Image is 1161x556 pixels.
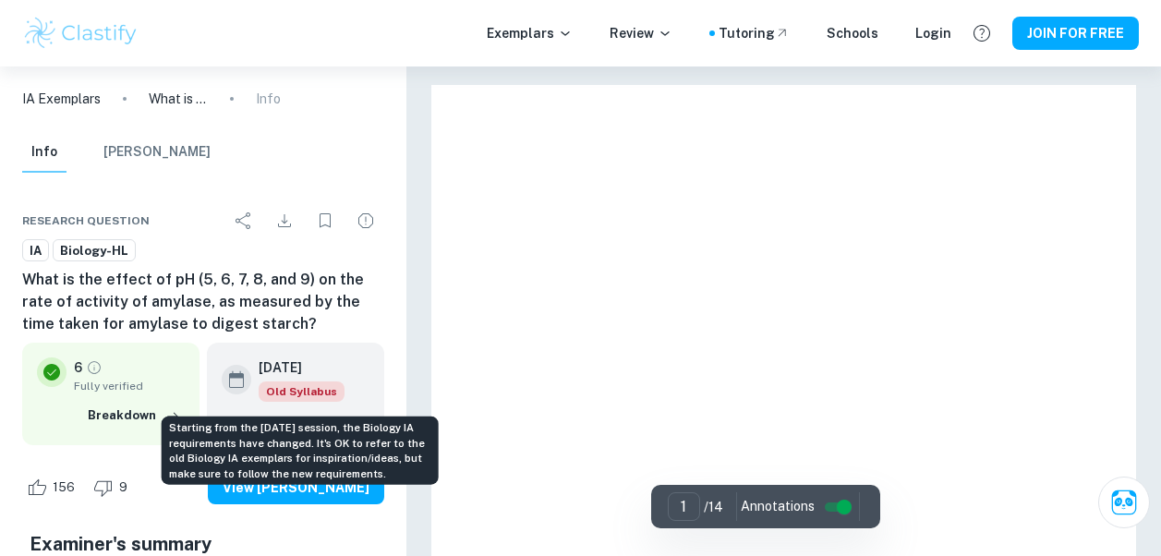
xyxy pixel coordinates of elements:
div: Like [22,473,85,502]
div: Starting from the May 2025 session, the Biology IA requirements have changed. It's OK to refer to... [259,381,345,402]
button: View [PERSON_NAME] [208,471,384,504]
span: Research question [22,212,150,229]
button: Breakdown [83,402,185,429]
img: Clastify logo [22,15,139,52]
button: Ask Clai [1098,477,1150,528]
p: Info [256,89,281,109]
span: Annotations [741,497,815,516]
div: Dislike [89,473,138,502]
span: Old Syllabus [259,381,345,402]
button: JOIN FOR FREE [1012,17,1139,50]
span: Fully verified [74,378,185,394]
div: Bookmark [307,202,344,239]
p: Review [610,23,672,43]
button: Help and Feedback [966,18,998,49]
p: 6 [74,357,82,378]
h6: What is the effect of pH (5, 6, 7, 8, and 9) on the rate of activity of amylase, as measured by t... [22,269,384,335]
div: Starting from the [DATE] session, the Biology IA requirements have changed. It's OK to refer to t... [162,417,439,485]
div: Report issue [347,202,384,239]
span: IA [23,242,48,260]
button: Info [22,132,67,173]
button: [PERSON_NAME] [103,132,211,173]
h6: [DATE] [259,357,330,378]
a: IA Exemplars [22,89,101,109]
p: / 14 [704,497,723,517]
a: Biology-HL [53,239,136,262]
a: Schools [827,23,878,43]
span: 9 [109,478,138,497]
div: Share [225,202,262,239]
a: IA [22,239,49,262]
p: Exemplars [487,23,573,43]
a: Login [915,23,951,43]
span: 156 [42,478,85,497]
p: What is the effect of pH (5, 6, 7, 8, and 9) on the rate of activity of amylase, as measured by t... [149,89,208,109]
a: Tutoring [719,23,790,43]
div: Download [266,202,303,239]
a: Grade fully verified [86,359,103,376]
span: Biology-HL [54,242,135,260]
